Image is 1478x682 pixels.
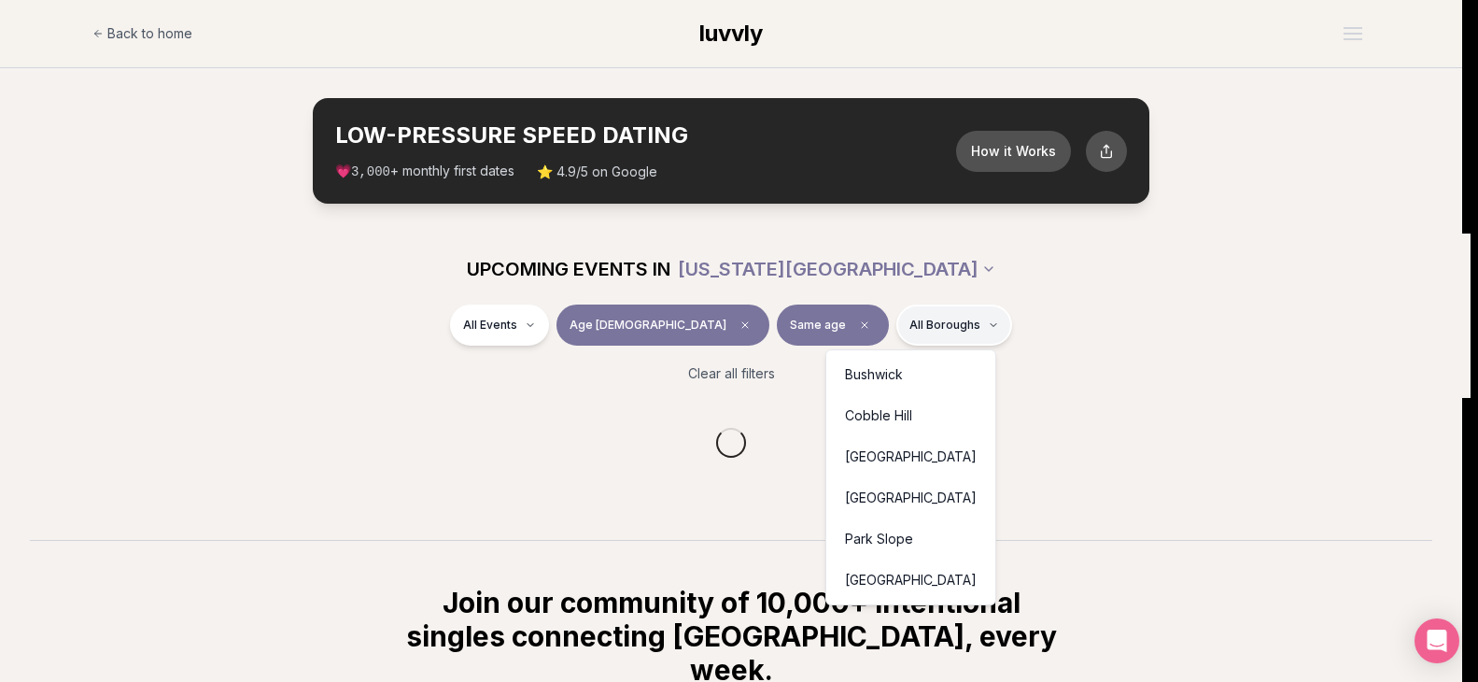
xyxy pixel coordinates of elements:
div: [GEOGRAPHIC_DATA] [830,477,992,519]
div: Bushwick [830,354,992,395]
div: Park Slope [830,519,992,560]
div: [GEOGRAPHIC_DATA] [830,436,992,477]
div: [GEOGRAPHIC_DATA] [830,560,992,601]
div: Cobble Hill [830,395,992,436]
